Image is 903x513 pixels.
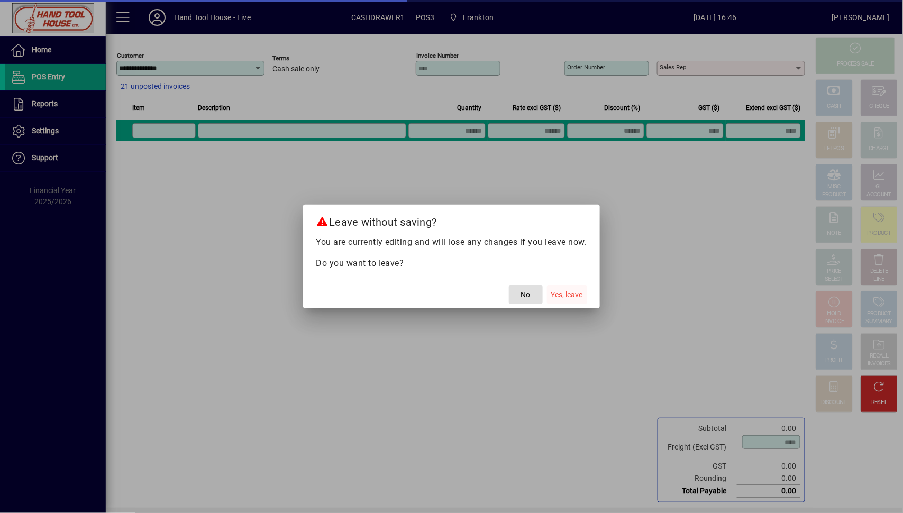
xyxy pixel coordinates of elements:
button: No [509,285,543,304]
p: Do you want to leave? [316,257,587,270]
span: Yes, leave [551,289,583,300]
p: You are currently editing and will lose any changes if you leave now. [316,236,587,249]
h2: Leave without saving? [303,205,600,235]
span: No [521,289,531,300]
button: Yes, leave [547,285,587,304]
